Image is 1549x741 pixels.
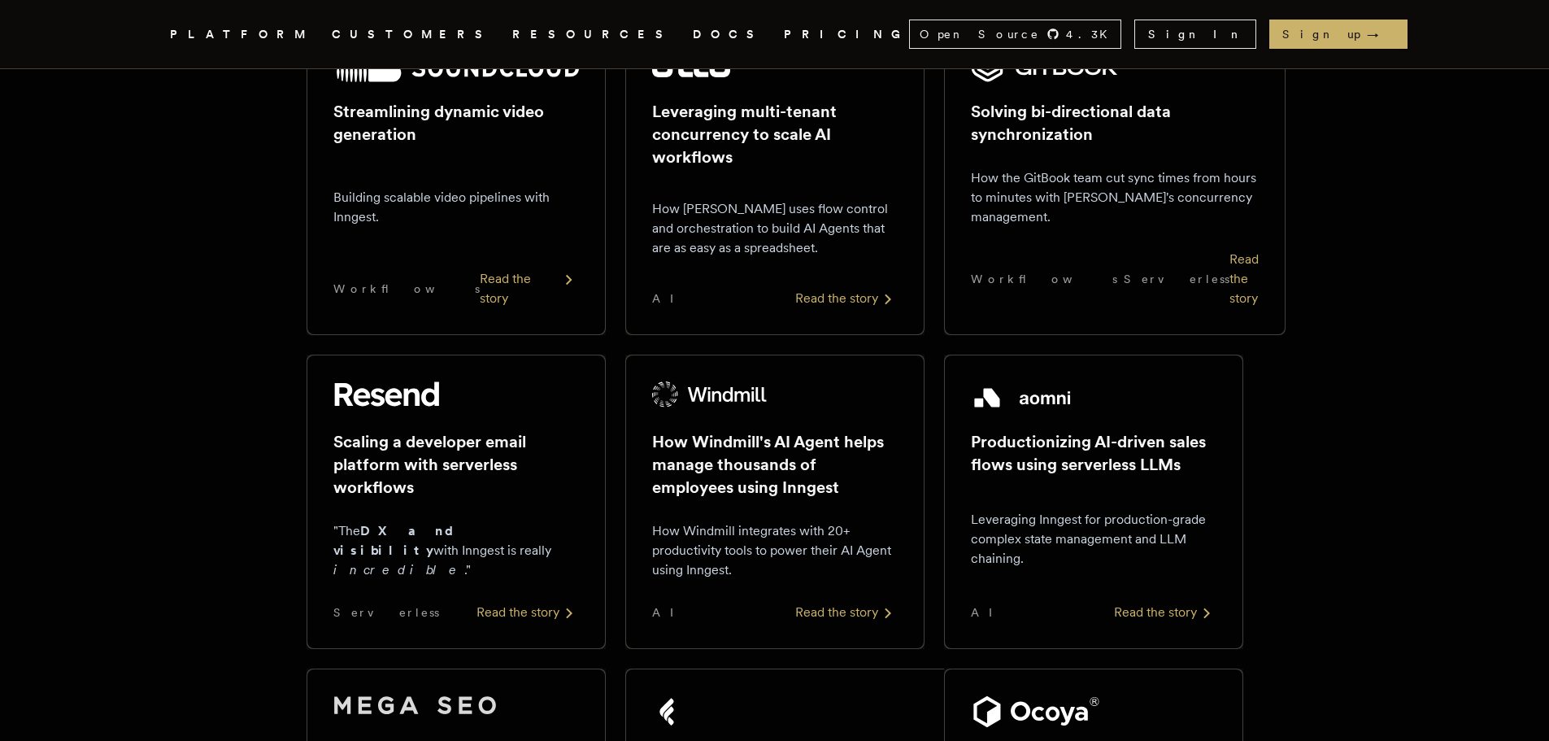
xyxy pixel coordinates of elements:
a: CUSTOMERS [332,24,493,45]
span: AI [652,604,688,621]
a: Windmill logoHow Windmill's AI Agent helps manage thousands of employees using InngestHow Windmil... [625,355,925,649]
a: Aomni logoProductionizing AI-driven sales flows using serverless LLMsLeveraging Inngest for produ... [944,355,1243,649]
img: Mega SEO [333,695,496,715]
span: Serverless [1124,271,1229,287]
p: Leveraging Inngest for production-grade complex state management and LLM chaining. [971,510,1216,569]
div: Read the story [1114,603,1216,622]
div: Read the story [1229,250,1259,308]
div: Read the story [795,603,898,622]
a: DOCS [693,24,764,45]
a: GitBook logoSolving bi-directional data synchronizationHow the GitBook team cut sync times from h... [944,24,1243,335]
div: Read the story [480,269,579,308]
span: AI [971,604,1007,621]
a: SoundCloud logoStreamlining dynamic video generationBuilding scalable video pipelines with Innges... [307,24,606,335]
h2: Solving bi-directional data synchronization [971,100,1259,146]
h2: Productionizing AI-driven sales flows using serverless LLMs [971,430,1216,476]
span: Workflows [971,271,1117,287]
h2: How Windmill's AI Agent helps manage thousands of employees using Inngest [652,430,898,499]
img: Aomni [971,381,1074,414]
span: AI [652,290,688,307]
button: PLATFORM [170,24,312,45]
button: RESOURCES [512,24,673,45]
a: Sign up [1269,20,1408,49]
a: Resend logoScaling a developer email platform with serverless workflows"TheDX and visibilitywith ... [307,355,606,649]
strong: DX and visibility [333,523,468,558]
div: Read the story [795,289,898,308]
span: Workflows [333,281,480,297]
span: → [1367,26,1395,42]
h2: Streamlining dynamic video generation [333,100,579,146]
img: Ocoya [971,695,1100,728]
a: Sign In [1134,20,1256,49]
h2: Scaling a developer email platform with serverless workflows [333,430,579,499]
p: How Windmill integrates with 20+ productivity tools to power their AI Agent using Inngest. [652,521,898,580]
span: Serverless [333,604,439,621]
p: Building scalable video pipelines with Inngest. [333,188,579,227]
a: Otto logoLeveraging multi-tenant concurrency to scale AI workflowsHow [PERSON_NAME] uses flow con... [625,24,925,335]
img: Resend [333,381,439,408]
p: How [PERSON_NAME] uses flow control and orchestration to build AI Agents that are as easy as a sp... [652,199,898,258]
img: Windmill [652,381,768,408]
p: "The with Inngest is really ." [333,521,579,580]
div: Read the story [476,603,579,622]
em: incredible [333,562,464,578]
h2: Leveraging multi-tenant concurrency to scale AI workflows [652,100,898,168]
img: Fey [652,695,685,728]
span: 4.3 K [1066,26,1117,42]
span: Open Source [920,26,1040,42]
a: PRICING [784,24,909,45]
p: How the GitBook team cut sync times from hours to minutes with [PERSON_NAME]'s concurrency manage... [971,168,1259,227]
